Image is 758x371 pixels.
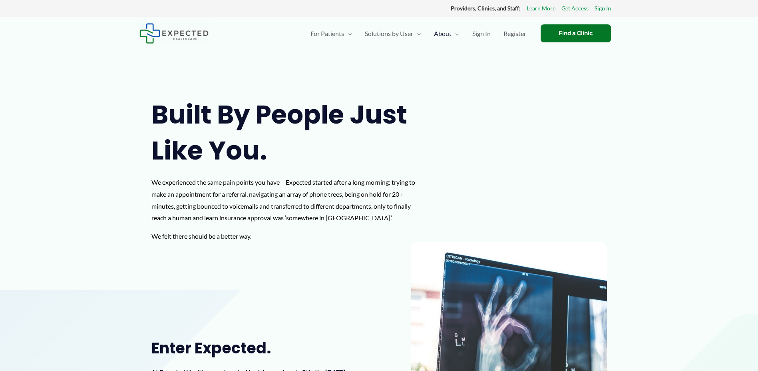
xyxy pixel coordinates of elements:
strong: Providers, Clinics, and Staff: [451,5,521,12]
nav: Primary Site Navigation [304,20,533,48]
a: Sign In [595,3,611,14]
a: Sign In [466,20,497,48]
h1: Built by people just like you. [151,97,425,168]
img: Expected Healthcare Logo - side, dark font, small [139,23,209,44]
span: Menu Toggle [452,20,460,48]
span: About [434,20,452,48]
span: Menu Toggle [413,20,421,48]
a: Find a Clinic [541,24,611,42]
h2: Enter Expected. [151,338,354,358]
a: Register [497,20,533,48]
span: Menu Toggle [344,20,352,48]
span: Sign In [472,20,491,48]
span: Register [503,20,526,48]
a: Solutions by UserMenu Toggle [358,20,428,48]
p: We felt there should be a better way. [151,230,425,242]
a: AboutMenu Toggle [428,20,466,48]
p: We experienced the same pain points you have – [151,176,425,224]
a: Learn More [527,3,555,14]
span: For Patients [310,20,344,48]
span: Solutions by User [365,20,413,48]
a: Get Access [561,3,589,14]
a: For PatientsMenu Toggle [304,20,358,48]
